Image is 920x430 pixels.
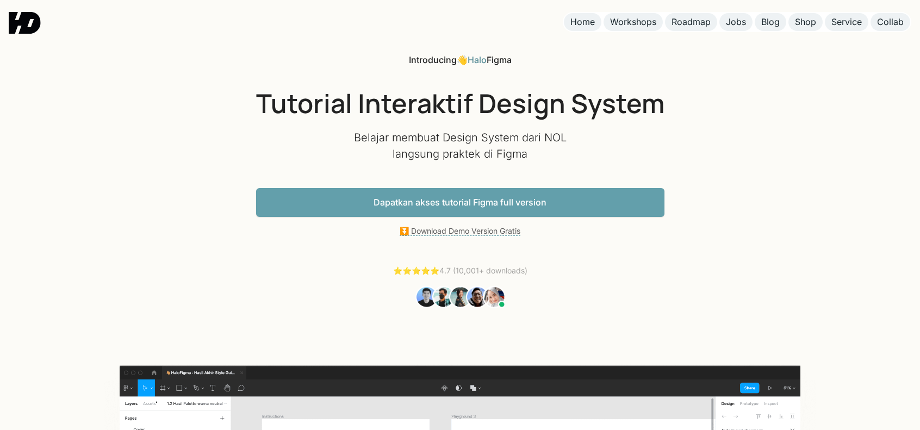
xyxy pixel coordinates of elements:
[256,188,664,217] a: Dapatkan akses tutorial Figma full version
[351,129,569,162] p: Belajar membuat Design System dari NOL langsung praktek di Figma
[409,54,457,65] span: Introducing
[825,13,868,31] a: Service
[400,226,520,236] a: ⏬ Download Demo Version Gratis
[719,13,753,31] a: Jobs
[755,13,786,31] a: Blog
[393,266,439,275] a: ⭐️⭐️⭐️⭐️⭐️
[726,16,746,28] div: Jobs
[665,13,717,31] a: Roadmap
[564,13,601,31] a: Home
[409,54,512,66] div: 👋
[570,16,595,28] div: Home
[487,54,512,65] span: Figma
[604,13,663,31] a: Workshops
[468,54,487,65] a: Halo
[761,16,780,28] div: Blog
[256,88,664,119] h1: Tutorial Interaktif Design System
[610,16,656,28] div: Workshops
[415,285,505,308] img: Students Tutorial Belajar UI Design dari NOL Figma HaloFigma
[877,16,904,28] div: Collab
[672,16,711,28] div: Roadmap
[788,13,823,31] a: Shop
[795,16,816,28] div: Shop
[831,16,862,28] div: Service
[871,13,910,31] a: Collab
[393,265,527,277] div: 4.7 (10,001+ downloads)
